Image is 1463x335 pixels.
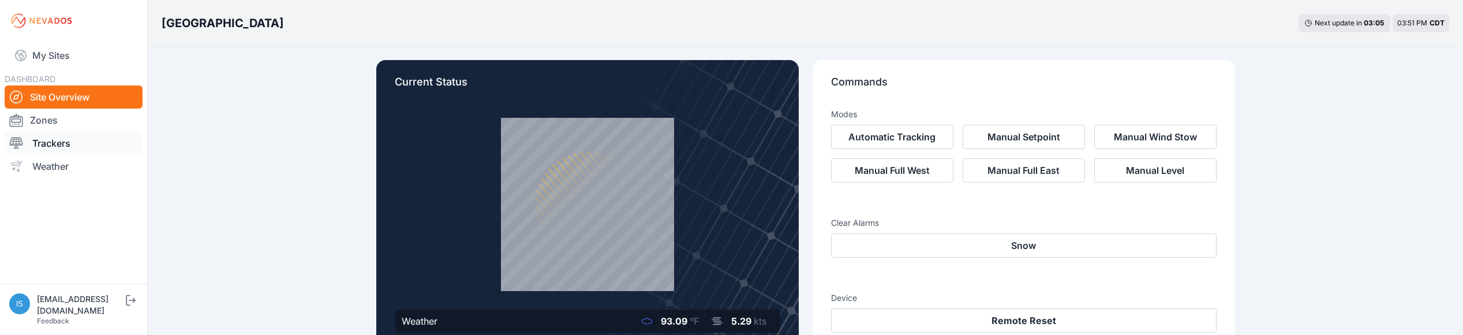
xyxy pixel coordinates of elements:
span: 03:51 PM [1397,18,1427,27]
span: °F [690,315,699,327]
a: Feedback [37,317,69,325]
p: Current Status [395,74,780,99]
h3: [GEOGRAPHIC_DATA] [162,15,284,31]
a: Weather [5,155,143,178]
button: Manual Full East [963,158,1085,183]
button: Manual Wind Stow [1094,125,1217,149]
button: Snow [831,233,1217,258]
a: Zones [5,109,143,132]
button: Manual Level [1094,158,1217,183]
span: 5.29 [731,315,751,327]
div: 03 : 05 [1364,18,1385,28]
img: Nevados [9,12,74,30]
span: Next update in [1315,18,1362,27]
h3: Device [831,292,1217,304]
img: iswagart@prim.com [9,293,30,314]
div: [EMAIL_ADDRESS][DOMAIN_NAME] [37,293,124,317]
a: Trackers [5,132,143,155]
span: kts [754,315,766,327]
nav: Breadcrumb [162,8,284,38]
span: DASHBOARD [5,74,55,84]
button: Manual Full West [831,158,953,183]
div: Weather [402,314,437,328]
button: Manual Setpoint [963,125,1085,149]
button: Automatic Tracking [831,125,953,149]
a: My Sites [5,42,143,69]
p: Commands [831,74,1217,99]
h3: Modes [831,109,857,120]
a: Site Overview [5,85,143,109]
span: CDT [1430,18,1445,27]
button: Remote Reset [831,308,1217,333]
h3: Clear Alarms [831,217,1217,229]
span: 93.09 [661,315,687,327]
